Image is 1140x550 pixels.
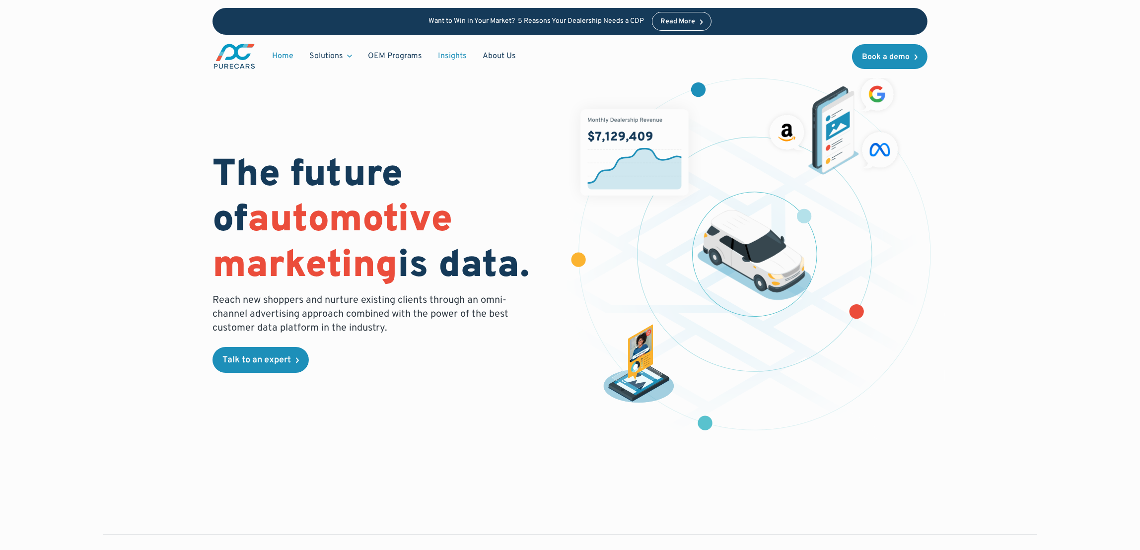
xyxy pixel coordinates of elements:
div: Book a demo [862,53,910,61]
a: About Us [475,47,524,66]
span: automotive marketing [213,197,452,290]
img: ads on social media and advertising partners [765,73,903,175]
a: main [213,43,256,70]
a: Home [264,47,301,66]
a: Talk to an expert [213,347,309,373]
img: illustration of a vehicle [698,210,812,300]
a: Book a demo [852,44,927,69]
img: chart showing monthly dealership revenue of $7m [580,109,689,196]
p: Reach new shoppers and nurture existing clients through an omni-channel advertising approach comb... [213,293,514,335]
h1: The future of is data. [213,153,558,289]
div: Talk to an expert [222,356,291,365]
img: persona of a buyer [598,324,679,405]
div: Read More [660,18,695,25]
div: Solutions [301,47,360,66]
a: Insights [430,47,475,66]
div: Solutions [309,51,343,62]
img: purecars logo [213,43,256,70]
p: Want to Win in Your Market? 5 Reasons Your Dealership Needs a CDP [428,17,644,26]
a: Read More [652,12,712,31]
a: OEM Programs [360,47,430,66]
